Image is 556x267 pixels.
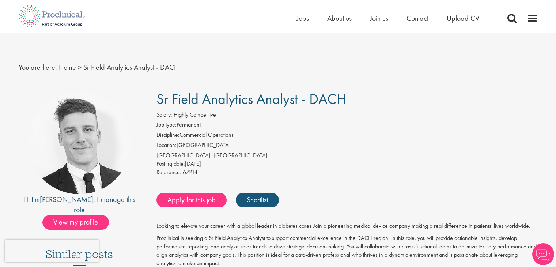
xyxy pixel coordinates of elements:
img: imeage of recruiter Nicolas Daniel [28,91,131,194]
a: Jobs [296,14,309,23]
iframe: reCAPTCHA [5,240,99,262]
a: [PERSON_NAME] [40,195,93,204]
a: About us [327,14,352,23]
span: Sr Field Analytics Analyst - DACH [156,90,346,108]
span: > [78,63,82,72]
a: Contact [406,14,428,23]
label: Location: [156,141,177,150]
img: Chatbot [532,243,554,265]
li: [GEOGRAPHIC_DATA] [156,141,538,151]
a: View my profile [42,217,116,226]
a: Join us [370,14,388,23]
li: Commercial Operations [156,131,538,141]
span: View my profile [42,215,109,230]
label: Job type: [156,121,177,129]
span: 67214 [183,168,197,176]
p: Looking to elevate your career with a global leader in diabetes care? Join a pioneering medical d... [156,222,538,230]
a: Shortlist [236,193,279,207]
span: Sr Field Analytics Analyst - DACH [83,63,179,72]
span: Highly Competitive [174,111,216,119]
li: Permanent [156,121,538,131]
a: Upload CV [447,14,479,23]
label: Salary: [156,111,172,119]
div: [DATE] [156,160,538,168]
span: You are here: [19,63,57,72]
div: Hi I'm , I manage this role [19,194,140,215]
label: Reference: [156,168,181,177]
span: Posting date: [156,160,185,168]
label: Discipline: [156,131,179,139]
div: [GEOGRAPHIC_DATA], [GEOGRAPHIC_DATA] [156,151,538,160]
a: breadcrumb link [59,63,76,72]
a: Apply for this job [156,193,227,207]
